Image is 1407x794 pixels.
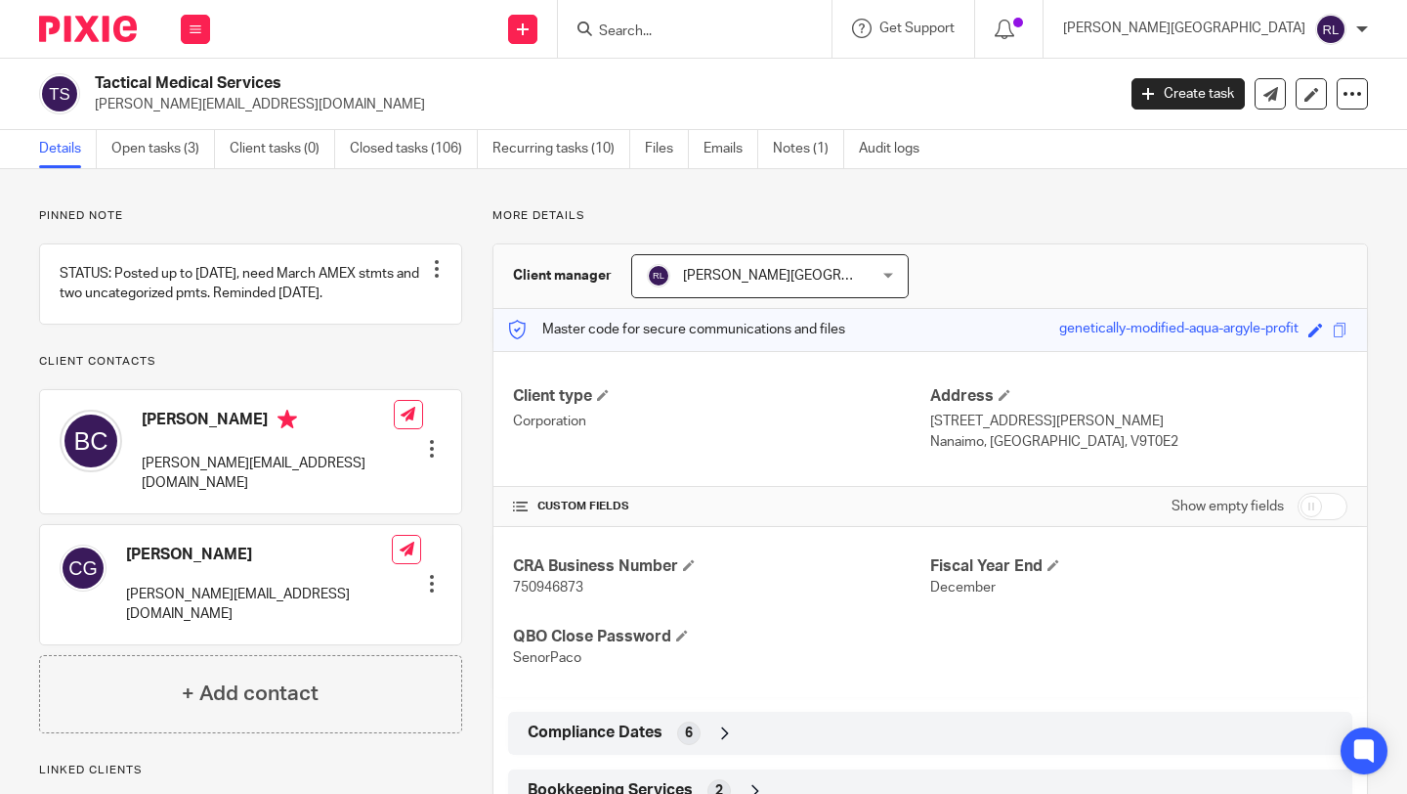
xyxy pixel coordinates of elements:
a: Files [645,130,689,168]
p: Linked clients [39,763,462,778]
img: Pixie [39,16,137,42]
p: [PERSON_NAME][EMAIL_ADDRESS][DOMAIN_NAME] [126,585,392,625]
a: Closed tasks (106) [350,130,478,168]
h2: Tactical Medical Services [95,73,901,94]
a: Audit logs [859,130,934,168]
h4: CUSTOM FIELDS [513,499,930,514]
p: Nanaimo, [GEOGRAPHIC_DATA], V9T0E2 [930,432,1347,452]
span: Get Support [879,22,955,35]
a: Emails [703,130,758,168]
a: Create task [1131,78,1245,110]
span: December [930,581,996,595]
h3: Client manager [513,266,612,286]
h4: [PERSON_NAME] [142,410,394,434]
p: [STREET_ADDRESS][PERSON_NAME] [930,412,1347,431]
span: SenorPaco [513,651,581,665]
a: Recurring tasks (10) [492,130,630,168]
i: Primary [277,410,297,429]
p: Pinned note [39,208,462,224]
h4: + Add contact [182,679,319,709]
span: [PERSON_NAME][GEOGRAPHIC_DATA] [683,269,925,283]
img: svg%3E [1315,14,1346,45]
input: Search [597,23,773,41]
span: 750946873 [513,581,583,595]
a: Notes (1) [773,130,844,168]
p: [PERSON_NAME][GEOGRAPHIC_DATA] [1063,19,1305,38]
h4: Address [930,386,1347,407]
img: svg%3E [60,410,122,472]
a: Client tasks (0) [230,130,335,168]
h4: QBO Close Password [513,627,930,647]
p: More details [492,208,1368,224]
a: Details [39,130,97,168]
p: [PERSON_NAME][EMAIL_ADDRESS][DOMAIN_NAME] [142,454,394,494]
p: Client contacts [39,354,462,370]
div: genetically-modified-aqua-argyle-profit [1059,319,1299,341]
p: Master code for secure communications and files [508,320,845,339]
h4: Client type [513,386,930,407]
h4: [PERSON_NAME] [126,545,392,565]
p: [PERSON_NAME][EMAIL_ADDRESS][DOMAIN_NAME] [95,95,1102,114]
img: svg%3E [60,545,107,592]
p: Corporation [513,412,930,431]
span: 6 [685,724,693,743]
a: Open tasks (3) [111,130,215,168]
img: svg%3E [39,73,80,114]
label: Show empty fields [1172,497,1284,516]
h4: Fiscal Year End [930,556,1347,577]
img: svg%3E [647,264,670,287]
span: Compliance Dates [528,723,662,743]
h4: CRA Business Number [513,556,930,577]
